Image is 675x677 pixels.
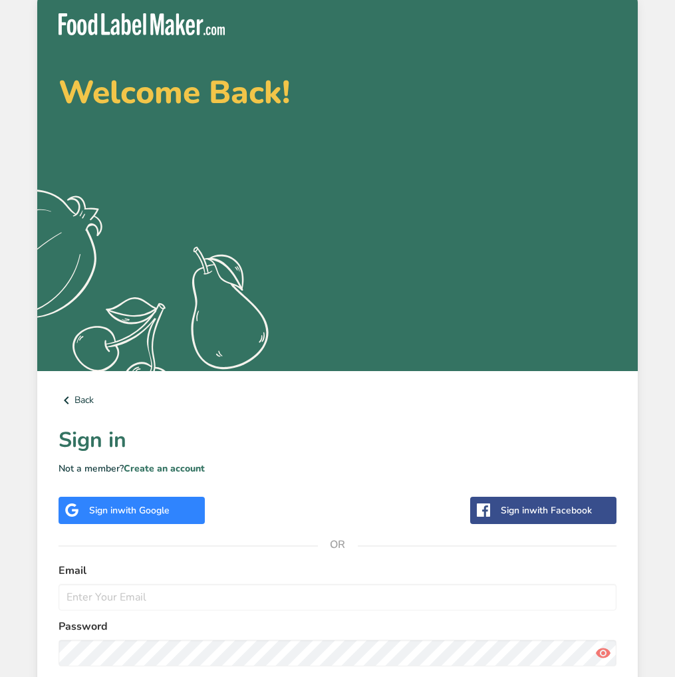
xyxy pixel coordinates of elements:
[318,525,358,565] span: OR
[59,424,616,456] h1: Sign in
[501,503,592,517] div: Sign in
[529,504,592,517] span: with Facebook
[59,563,616,579] label: Email
[89,503,170,517] div: Sign in
[59,584,616,610] input: Enter Your Email
[59,76,616,108] h2: Welcome Back!
[59,462,616,475] p: Not a member?
[118,504,170,517] span: with Google
[124,462,205,475] a: Create an account
[59,13,225,35] img: Food Label Maker
[59,392,616,408] a: Back
[59,618,616,634] label: Password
